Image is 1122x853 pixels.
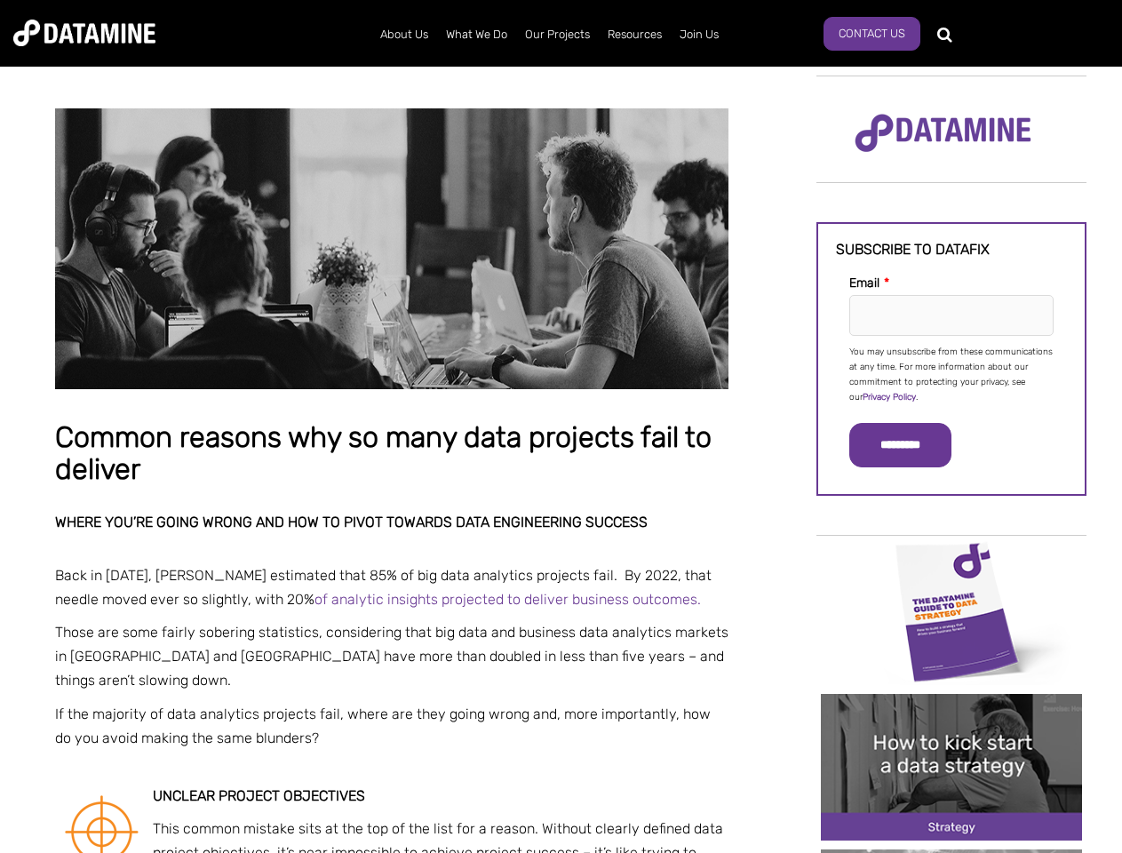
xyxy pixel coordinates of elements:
img: Datamine Logo No Strapline - Purple [843,102,1043,164]
span: Email [849,275,879,291]
p: You may unsubscribe from these communications at any time. For more information about our commitm... [849,345,1054,405]
p: Back in [DATE], [PERSON_NAME] estimated that 85% of big data analytics projects fail. By 2022, th... [55,563,728,611]
a: Contact Us [824,17,920,51]
img: Datamine [13,20,155,46]
a: What We Do [437,12,516,58]
h3: Subscribe to datafix [836,242,1067,258]
strong: Unclear project objectives [153,787,365,804]
a: Join Us [671,12,728,58]
a: Our Projects [516,12,599,58]
h2: Where you’re going wrong and how to pivot towards data engineering success [55,514,728,530]
img: 20241212 How to kick start a data strategy-2 [821,694,1082,841]
a: of analytic insights projected to deliver business outcomes. [314,591,701,608]
img: Common reasons why so many data projects fail to deliver [55,108,728,389]
p: Those are some fairly sobering statistics, considering that big data and business data analytics ... [55,620,728,693]
img: Data Strategy Cover thumbnail [821,538,1082,684]
h1: Common reasons why so many data projects fail to deliver [55,422,728,485]
a: About Us [371,12,437,58]
p: If the majority of data analytics projects fail, where are they going wrong and, more importantly... [55,702,728,750]
a: Resources [599,12,671,58]
a: Privacy Policy [863,392,916,403]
